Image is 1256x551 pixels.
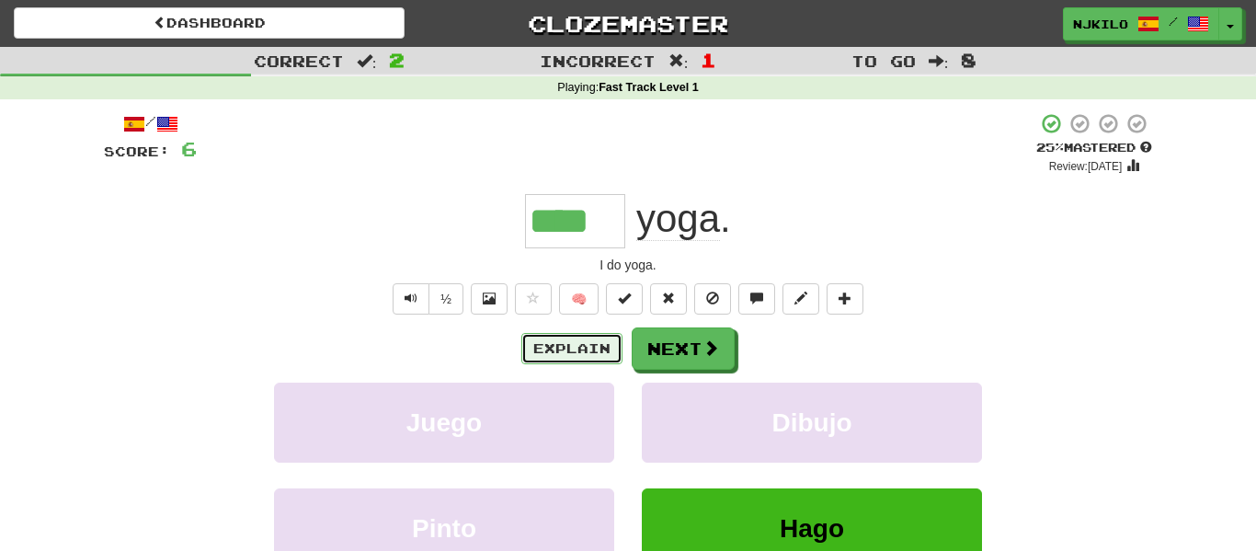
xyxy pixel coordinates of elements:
[389,283,463,315] div: Text-to-speech controls
[636,197,720,241] span: yoga
[14,7,405,39] a: Dashboard
[559,283,599,315] button: 🧠
[393,283,429,315] button: Play sentence audio (ctl+space)
[650,283,687,315] button: Reset to 0% Mastered (alt+r)
[782,283,819,315] button: Edit sentence (alt+d)
[521,333,622,364] button: Explain
[694,283,731,315] button: Ignore sentence (alt+i)
[406,408,482,437] span: Juego
[181,137,197,160] span: 6
[625,197,730,241] span: .
[827,283,863,315] button: Add to collection (alt+a)
[357,53,377,69] span: :
[254,52,344,70] span: Correct
[540,52,656,70] span: Incorrect
[432,7,823,40] a: Clozemaster
[606,283,643,315] button: Set this sentence to 100% Mastered (alt+m)
[104,256,1152,274] div: I do yoga.
[1036,140,1064,155] span: 25 %
[780,514,844,543] span: Hago
[104,143,170,159] span: Score:
[851,52,916,70] span: To go
[1049,160,1123,173] small: Review: [DATE]
[515,283,552,315] button: Favorite sentence (alt+f)
[599,81,699,94] strong: Fast Track Level 1
[701,49,716,71] span: 1
[738,283,775,315] button: Discuss sentence (alt+u)
[428,283,463,315] button: ½
[1073,16,1128,32] span: njkilo
[771,408,851,437] span: Dibujo
[642,383,982,463] button: Dibujo
[668,53,689,69] span: :
[104,112,197,135] div: /
[471,283,508,315] button: Show image (alt+x)
[274,383,614,463] button: Juego
[632,327,735,370] button: Next
[961,49,976,71] span: 8
[1036,140,1152,156] div: Mastered
[412,514,476,543] span: Pinto
[929,53,949,69] span: :
[1169,15,1178,28] span: /
[1063,7,1219,40] a: njkilo /
[389,49,405,71] span: 2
